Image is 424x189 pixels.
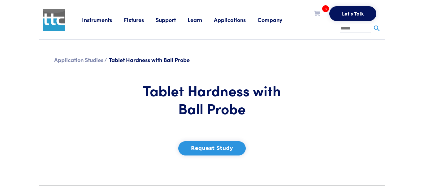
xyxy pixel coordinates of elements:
[43,9,65,31] img: ttc_logo_1x1_v1.0.png
[82,16,124,24] a: Instruments
[329,6,376,21] button: Let's Talk
[109,56,190,64] span: Tablet Hardness with Ball Probe
[188,16,214,24] a: Learn
[135,81,289,117] h1: Tablet Hardness with Ball Probe
[178,141,246,155] button: Request Study
[322,5,329,12] span: 3
[214,16,257,24] a: Applications
[257,16,294,24] a: Company
[314,9,320,17] a: 3
[124,16,156,24] a: Fixtures
[54,56,107,64] a: Application Studies /
[156,16,188,24] a: Support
